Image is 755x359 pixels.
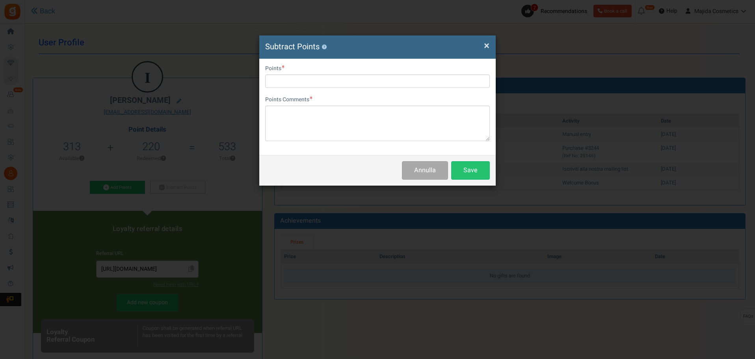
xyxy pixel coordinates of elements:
button: Save [451,161,490,180]
span: × [484,38,489,53]
h4: Subtract Points [265,41,490,53]
label: Points [265,65,285,73]
button: ? [322,45,327,50]
button: Annulla [402,161,448,180]
label: Points Comments [265,96,312,104]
